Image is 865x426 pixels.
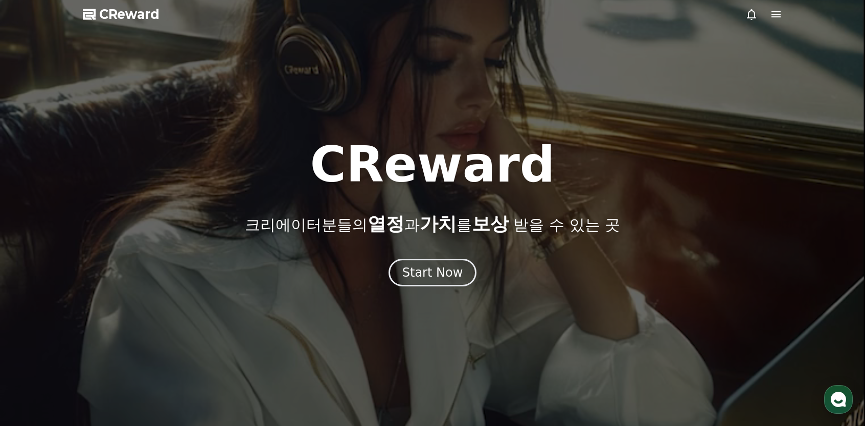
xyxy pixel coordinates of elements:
[389,269,477,279] a: Start Now
[99,6,160,23] span: CReward
[420,213,457,234] span: 가치
[83,6,160,23] a: CReward
[402,264,463,281] div: Start Now
[472,213,509,234] span: 보상
[368,213,404,234] span: 열정
[389,259,477,286] button: Start Now
[310,140,555,189] h1: CReward
[245,214,620,234] p: 크리에이터분들의 과 를 받을 수 있는 곳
